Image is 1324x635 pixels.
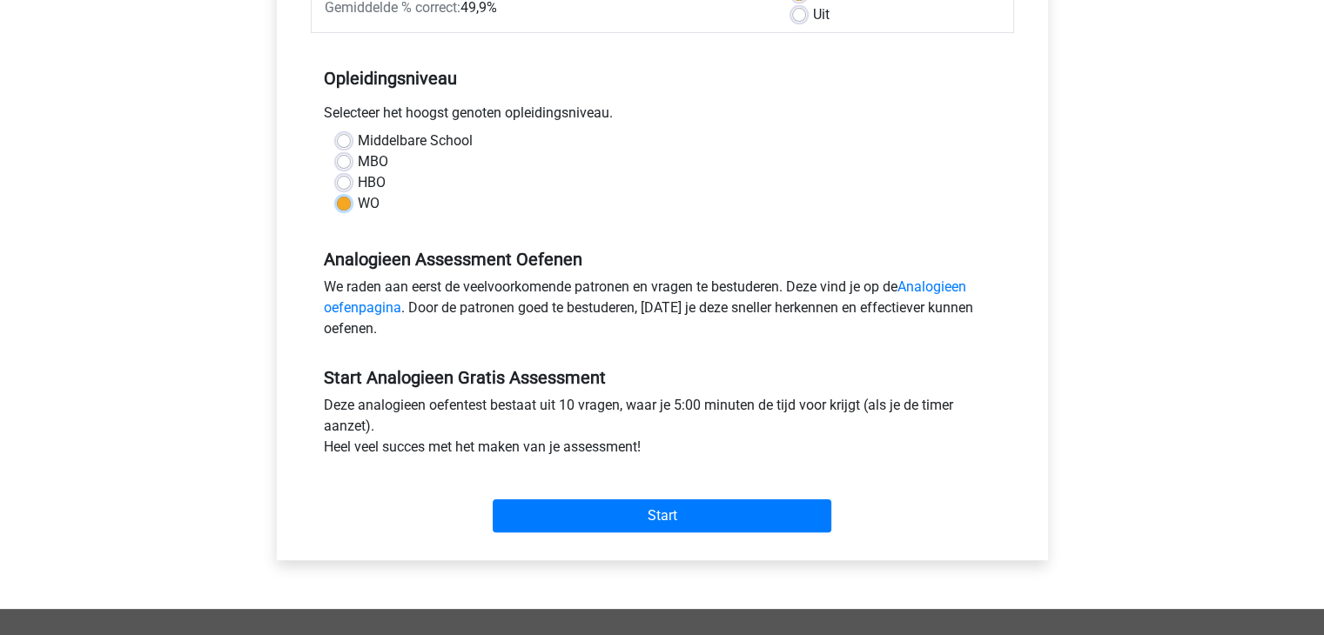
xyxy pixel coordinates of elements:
[358,193,380,214] label: WO
[358,172,386,193] label: HBO
[813,4,830,25] label: Uit
[311,395,1014,465] div: Deze analogieen oefentest bestaat uit 10 vragen, waar je 5:00 minuten de tijd voor krijgt (als je...
[358,151,388,172] label: MBO
[311,103,1014,130] div: Selecteer het hoogst genoten opleidingsniveau.
[324,249,1001,270] h5: Analogieen Assessment Oefenen
[493,499,831,532] input: Start
[358,130,473,151] label: Middelbare School
[311,277,1014,346] div: We raden aan eerst de veelvoorkomende patronen en vragen te bestuderen. Deze vind je op de . Door...
[324,367,1001,388] h5: Start Analogieen Gratis Assessment
[324,61,1001,96] h5: Opleidingsniveau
